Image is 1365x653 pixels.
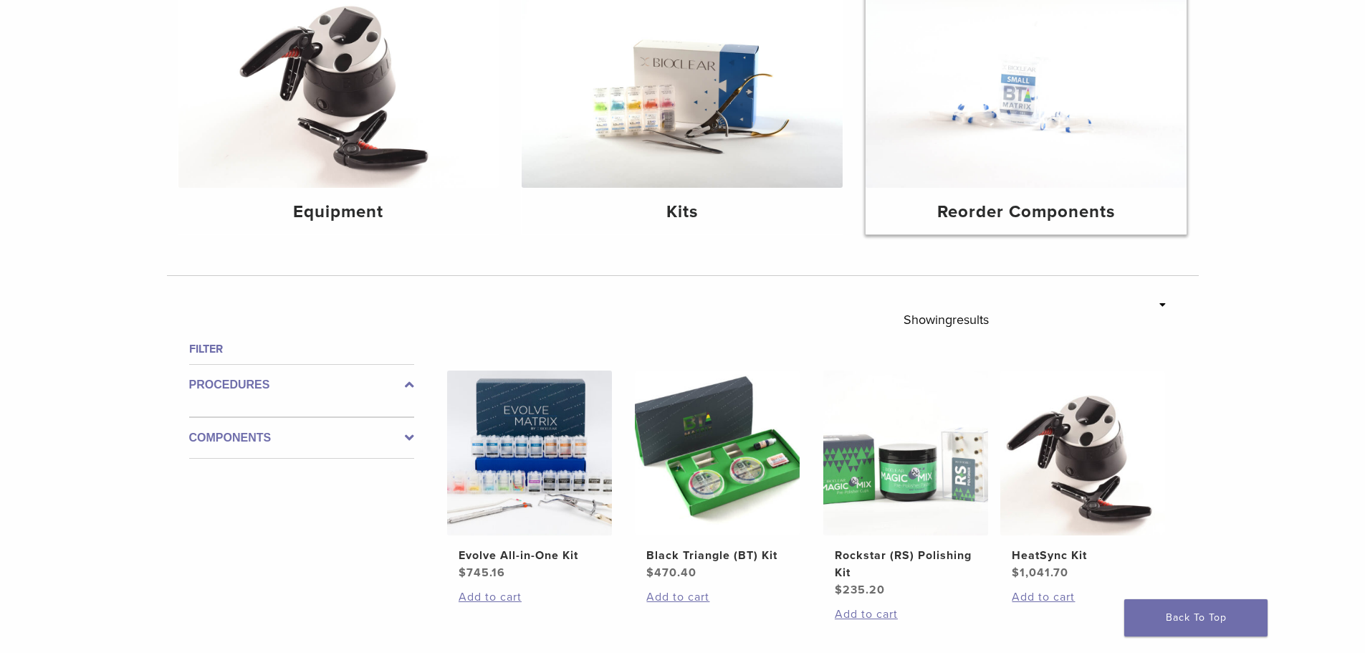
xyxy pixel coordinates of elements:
[904,305,989,335] p: Showing results
[1012,547,1154,564] h2: HeatSync Kit
[1012,566,1020,580] span: $
[634,371,801,581] a: Black Triangle (BT) KitBlack Triangle (BT) Kit $470.40
[646,547,788,564] h2: Black Triangle (BT) Kit
[189,429,414,447] label: Components
[823,371,990,599] a: Rockstar (RS) Polishing KitRockstar (RS) Polishing Kit $235.20
[459,566,466,580] span: $
[835,583,885,597] bdi: 235.20
[459,566,505,580] bdi: 745.16
[189,340,414,358] h4: Filter
[646,566,696,580] bdi: 470.40
[459,547,600,564] h2: Evolve All-in-One Kit
[447,371,612,535] img: Evolve All-in-One Kit
[1012,566,1068,580] bdi: 1,041.70
[877,199,1175,225] h4: Reorder Components
[1012,588,1154,606] a: Add to cart: “HeatSync Kit”
[1000,371,1167,581] a: HeatSync KitHeatSync Kit $1,041.70
[190,199,488,225] h4: Equipment
[1000,371,1165,535] img: HeatSync Kit
[835,606,977,623] a: Add to cart: “Rockstar (RS) Polishing Kit”
[533,199,831,225] h4: Kits
[835,547,977,581] h2: Rockstar (RS) Polishing Kit
[835,583,843,597] span: $
[459,588,600,606] a: Add to cart: “Evolve All-in-One Kit”
[646,566,654,580] span: $
[635,371,800,535] img: Black Triangle (BT) Kit
[189,376,414,394] label: Procedures
[646,588,788,606] a: Add to cart: “Black Triangle (BT) Kit”
[823,371,988,535] img: Rockstar (RS) Polishing Kit
[1124,599,1268,637] a: Back To Top
[446,371,613,581] a: Evolve All-in-One KitEvolve All-in-One Kit $745.16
